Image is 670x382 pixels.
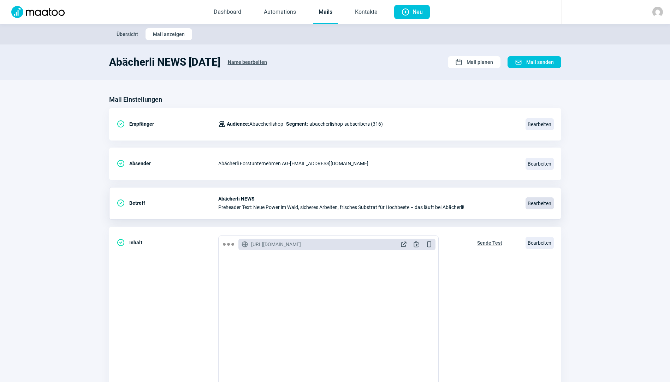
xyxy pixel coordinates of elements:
[508,56,561,68] button: Mail senden
[117,156,218,171] div: Absender
[117,117,218,131] div: Empfänger
[117,29,138,40] span: Übersicht
[109,56,220,68] h1: Abächerli NEWS [DATE]
[227,120,283,128] span: Abaecherlishop
[258,1,302,24] a: Automations
[218,117,383,131] div: abaecherlishop-subscribers (316)
[117,235,218,250] div: Inhalt
[413,5,423,19] span: Neu
[349,1,383,24] a: Kontakte
[7,6,69,18] img: Logo
[394,5,430,19] button: Neu
[526,118,554,130] span: Bearbeiten
[526,158,554,170] span: Bearbeiten
[208,1,247,24] a: Dashboard
[109,28,146,40] button: Übersicht
[477,237,502,249] span: Sende Test
[218,196,517,202] span: Abächerli NEWS
[286,120,308,128] span: Segment:
[448,56,500,68] button: Mail planen
[526,197,554,209] span: Bearbeiten
[467,56,493,68] span: Mail planen
[652,7,663,17] img: avatar
[227,121,249,127] span: Audience:
[218,156,517,171] div: Abächerli Forstunternehmen AG - [EMAIL_ADDRESS][DOMAIN_NAME]
[220,56,274,68] button: Name bearbeiten
[526,237,554,249] span: Bearbeiten
[313,1,338,24] a: Mails
[146,28,192,40] button: Mail anzeigen
[526,56,554,68] span: Mail senden
[251,241,301,248] span: [URL][DOMAIN_NAME]
[153,29,185,40] span: Mail anzeigen
[218,204,517,210] span: Preheader Text: Neue Power im Wald, sicheres Arbeiten, frisches Substrat für Hochbeete – das läuf...
[470,235,510,249] button: Sende Test
[109,94,162,105] h3: Mail Einstellungen
[117,196,218,210] div: Betreff
[228,56,267,68] span: Name bearbeiten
